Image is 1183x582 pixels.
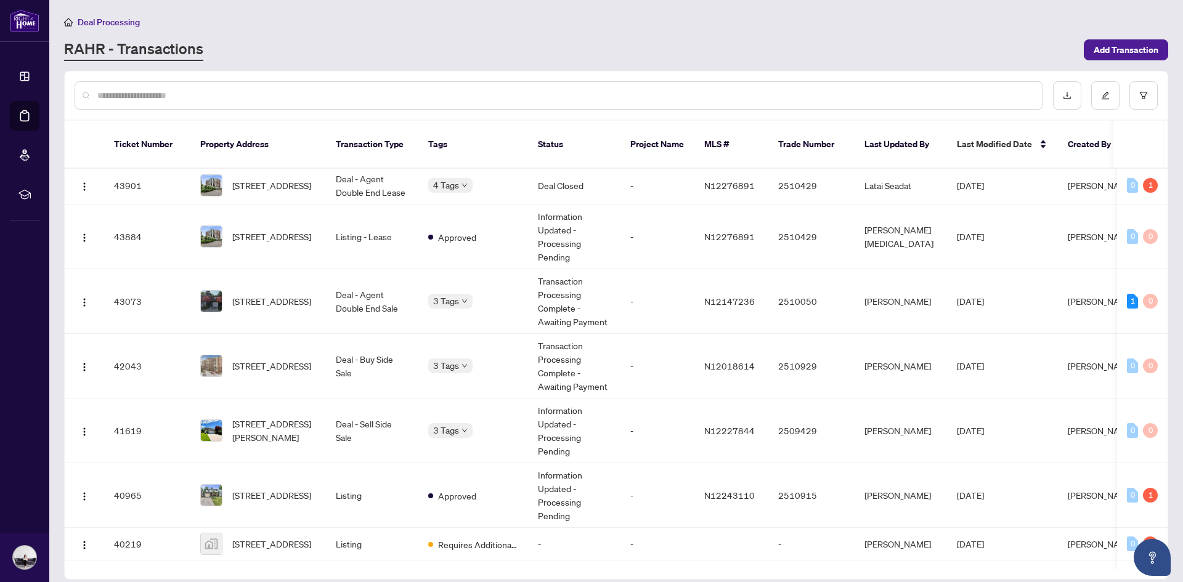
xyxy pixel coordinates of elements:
[1134,539,1171,576] button: Open asap
[1068,180,1134,191] span: [PERSON_NAME]
[79,362,89,372] img: Logo
[1094,40,1158,60] span: Add Transaction
[1058,121,1132,169] th: Created By
[528,463,620,528] td: Information Updated - Processing Pending
[326,528,418,560] td: Listing
[75,485,94,505] button: Logo
[232,294,311,308] span: [STREET_ADDRESS]
[104,167,190,204] td: 43901
[232,179,311,192] span: [STREET_ADDRESS]
[201,533,222,554] img: thumbnail-img
[1091,81,1120,110] button: edit
[528,269,620,334] td: Transaction Processing Complete - Awaiting Payment
[232,417,316,444] span: [STREET_ADDRESS][PERSON_NAME]
[768,167,855,204] td: 2510429
[1127,488,1138,503] div: 0
[104,269,190,334] td: 43073
[1143,229,1158,244] div: 0
[64,18,73,26] span: home
[768,204,855,269] td: 2510429
[104,528,190,560] td: 40219
[1068,360,1134,371] span: [PERSON_NAME]
[704,425,755,436] span: N12227844
[620,463,694,528] td: -
[768,121,855,169] th: Trade Number
[620,121,694,169] th: Project Name
[1143,294,1158,309] div: 0
[704,360,755,371] span: N12018614
[1129,81,1158,110] button: filter
[326,204,418,269] td: Listing - Lease
[855,204,947,269] td: [PERSON_NAME][MEDICAL_DATA]
[75,534,94,554] button: Logo
[461,363,468,369] span: down
[201,355,222,376] img: thumbnail-img
[1143,178,1158,193] div: 1
[855,167,947,204] td: Latai Seadat
[104,334,190,398] td: 42043
[528,398,620,463] td: Information Updated - Processing Pending
[79,427,89,437] img: Logo
[1127,358,1138,373] div: 0
[438,230,476,244] span: Approved
[79,182,89,192] img: Logo
[433,423,459,437] span: 3 Tags
[768,528,855,560] td: -
[201,226,222,247] img: thumbnail-img
[326,269,418,334] td: Deal - Agent Double End Sale
[201,175,222,196] img: thumbnail-img
[1053,81,1081,110] button: download
[75,291,94,311] button: Logo
[947,121,1058,169] th: Last Modified Date
[1127,229,1138,244] div: 0
[1143,423,1158,438] div: 0
[326,121,418,169] th: Transaction Type
[461,298,468,304] span: down
[957,180,984,191] span: [DATE]
[768,398,855,463] td: 2509429
[957,360,984,371] span: [DATE]
[957,490,984,501] span: [DATE]
[1127,294,1138,309] div: 1
[528,204,620,269] td: Information Updated - Processing Pending
[75,227,94,246] button: Logo
[620,204,694,269] td: -
[64,39,203,61] a: RAHR - Transactions
[232,488,311,502] span: [STREET_ADDRESS]
[620,269,694,334] td: -
[620,528,694,560] td: -
[855,463,947,528] td: [PERSON_NAME]
[957,231,984,242] span: [DATE]
[438,489,476,503] span: Approved
[768,463,855,528] td: 2510915
[418,121,528,169] th: Tags
[79,491,89,501] img: Logo
[1143,488,1158,503] div: 1
[461,182,468,188] span: down
[704,231,755,242] span: N12276891
[1068,490,1134,501] span: [PERSON_NAME]
[232,537,311,551] span: [STREET_ADDRESS]
[855,334,947,398] td: [PERSON_NAME]
[438,538,518,551] span: Requires Additional Docs
[326,463,418,528] td: Listing
[704,180,755,191] span: N12276891
[957,296,984,307] span: [DATE]
[433,294,459,308] span: 3 Tags
[433,358,459,373] span: 3 Tags
[1068,296,1134,307] span: [PERSON_NAME]
[1127,178,1138,193] div: 0
[768,269,855,334] td: 2510050
[704,490,755,501] span: N12243110
[326,398,418,463] td: Deal - Sell Side Sale
[1143,358,1158,373] div: 0
[528,167,620,204] td: Deal Closed
[1068,425,1134,436] span: [PERSON_NAME]
[620,398,694,463] td: -
[104,398,190,463] td: 41619
[957,538,984,549] span: [DATE]
[75,421,94,440] button: Logo
[768,334,855,398] td: 2510929
[620,334,694,398] td: -
[1084,39,1168,60] button: Add Transaction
